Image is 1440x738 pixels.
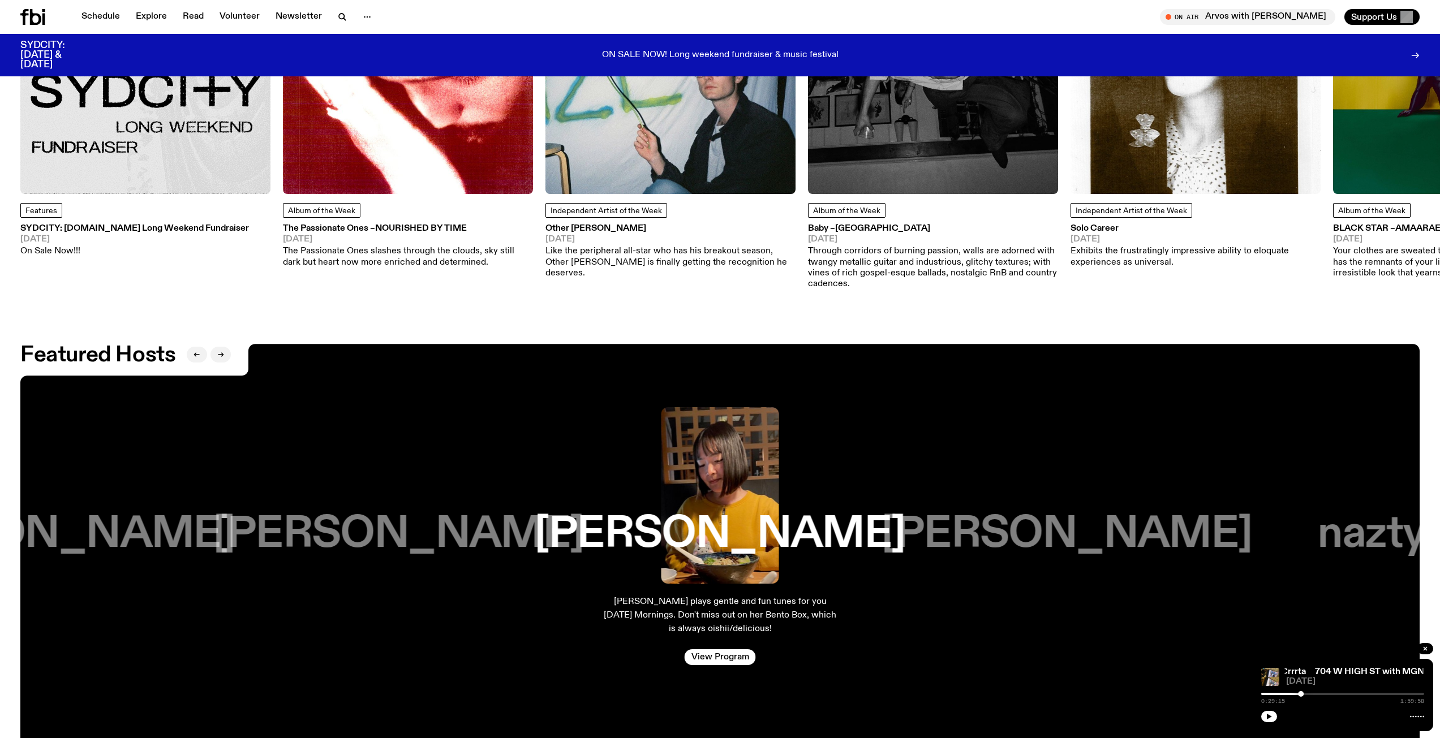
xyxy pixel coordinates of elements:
a: Features [20,203,62,218]
a: 704 W HIGH ST with MGNA Crrrta [1164,667,1306,676]
p: On Sale Now!!! [20,246,249,257]
p: The Passionate Ones slashes through the clouds, sky still dark but heart now more enriched and de... [283,246,533,267]
p: ON SALE NOW! Long weekend fundraiser & music festival [602,50,839,61]
h3: [PERSON_NAME] [882,513,1252,556]
span: Support Us [1351,12,1397,22]
h3: Baby – [808,225,1058,233]
a: Album of the Week [283,203,360,218]
h3: Other [PERSON_NAME] [545,225,796,233]
a: Other [PERSON_NAME][DATE]Like the peripheral all-star who has his breakout season, Other [PERSON_... [545,225,796,279]
a: Explore [129,9,174,25]
span: Features [25,207,57,215]
a: The Passionate Ones –Nourished By Time[DATE]The Passionate Ones slashes through the clouds, sky s... [283,225,533,268]
a: Independent Artist of the Week [1071,203,1192,218]
span: [GEOGRAPHIC_DATA] [835,224,930,233]
a: SYDCITY: [DOMAIN_NAME] Long Weekend Fundraiser[DATE]On Sale Now!!! [20,225,249,257]
span: Nourished By Time [375,224,467,233]
a: Independent Artist of the Week [545,203,667,218]
span: [DATE] [283,235,533,244]
h3: SYDCITY: [DATE] & [DATE] [20,41,93,70]
a: View Program [685,649,756,665]
a: Solo Career[DATE]Exhibits the frustratingly impressive ability to eloquate experiences as universal. [1071,225,1321,268]
h3: [PERSON_NAME] [535,513,905,556]
h3: Solo Career [1071,225,1321,233]
h3: SYDCITY: [DOMAIN_NAME] Long Weekend Fundraiser [20,225,249,233]
img: Artist MGNA Crrrta [1261,668,1279,686]
a: Album of the Week [1333,203,1411,218]
h3: [PERSON_NAME] [213,513,584,556]
a: Volunteer [213,9,266,25]
span: Album of the Week [813,207,880,215]
span: Independent Artist of the Week [1076,207,1187,215]
span: [DATE] [20,235,249,244]
span: [DATE] [1286,677,1424,686]
span: Independent Artist of the Week [551,207,662,215]
span: [DATE] [1071,235,1321,244]
span: Album of the Week [1338,207,1405,215]
span: 0:29:15 [1261,698,1285,704]
a: Baby –[GEOGRAPHIC_DATA][DATE]Through corridors of burning passion, walls are adorned with twangy ... [808,225,1058,290]
a: Read [176,9,210,25]
a: Schedule [75,9,127,25]
a: Album of the Week [808,203,886,218]
button: Support Us [1344,9,1420,25]
h3: The Passionate Ones – [283,225,533,233]
span: [DATE] [545,235,796,244]
h2: Featured Hosts [20,345,175,365]
a: Newsletter [269,9,329,25]
button: On AirArvos with [PERSON_NAME] [1160,9,1335,25]
span: [DATE] [808,235,1058,244]
p: Like the peripheral all-star who has his breakout season, Other [PERSON_NAME] is finally getting ... [545,246,796,279]
p: Exhibits the frustratingly impressive ability to eloquate experiences as universal. [1071,246,1321,267]
p: Through corridors of burning passion, walls are adorned with twangy metallic guitar and industrio... [808,246,1058,290]
p: [PERSON_NAME] plays gentle and fun tunes for you [DATE] Mornings. Don't miss out on her Bento Box... [603,595,838,636]
span: 1:59:58 [1400,698,1424,704]
span: Album of the Week [288,207,355,215]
